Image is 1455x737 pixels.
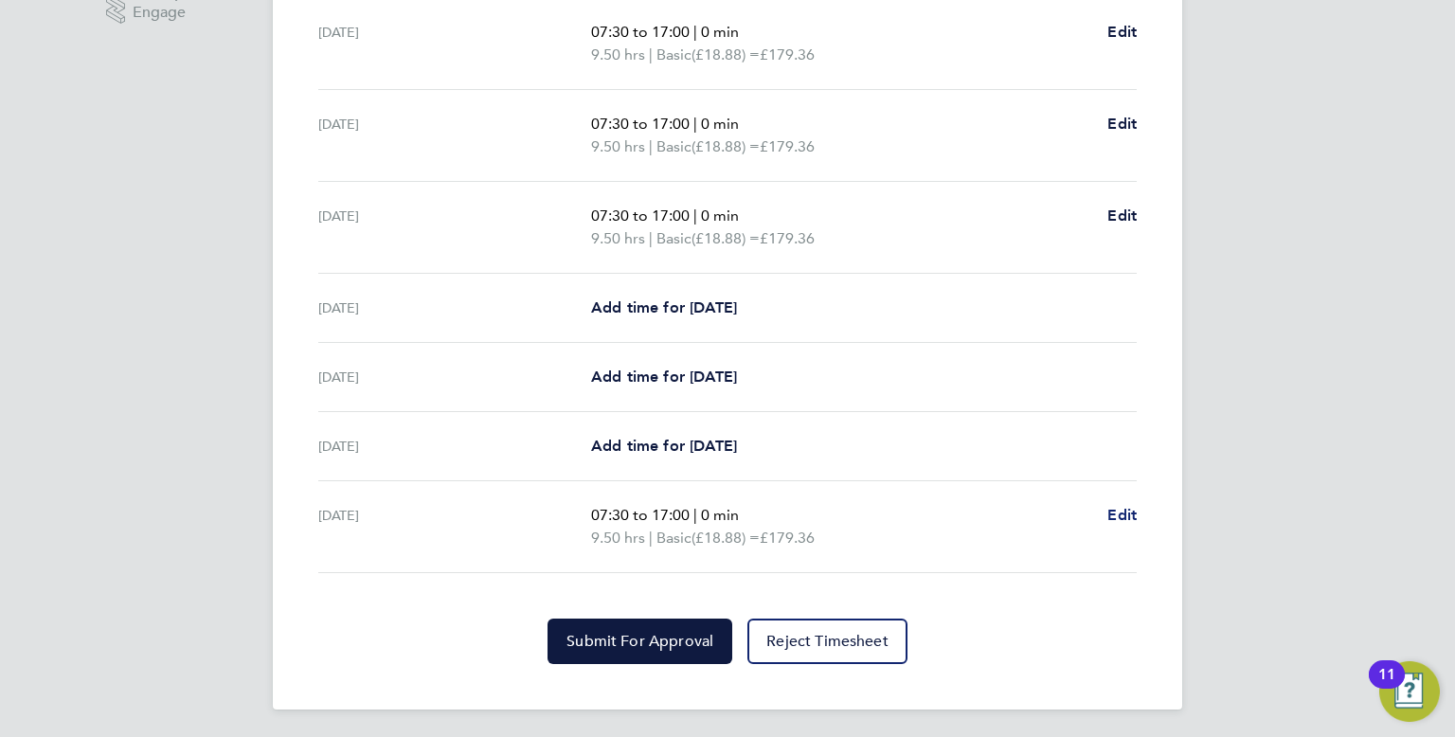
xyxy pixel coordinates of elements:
div: [DATE] [318,504,591,549]
span: (£18.88) = [692,45,760,63]
a: Edit [1107,205,1137,227]
span: 07:30 to 17:00 [591,207,690,225]
span: 0 min [701,506,739,524]
button: Submit For Approval [548,619,732,664]
span: 9.50 hrs [591,229,645,247]
span: 9.50 hrs [591,529,645,547]
a: Edit [1107,113,1137,135]
span: Add time for [DATE] [591,437,737,455]
span: 07:30 to 17:00 [591,506,690,524]
span: Basic [656,227,692,250]
span: Basic [656,135,692,158]
span: £179.36 [760,45,815,63]
span: Submit For Approval [566,632,713,651]
button: Reject Timesheet [747,619,907,664]
div: [DATE] [318,113,591,158]
a: Edit [1107,504,1137,527]
span: Edit [1107,506,1137,524]
span: £179.36 [760,229,815,247]
span: £179.36 [760,529,815,547]
a: Add time for [DATE] [591,366,737,388]
span: (£18.88) = [692,529,760,547]
div: [DATE] [318,366,591,388]
span: (£18.88) = [692,229,760,247]
span: Basic [656,44,692,66]
span: 0 min [701,207,739,225]
a: Edit [1107,21,1137,44]
a: Add time for [DATE] [591,297,737,319]
span: 9.50 hrs [591,45,645,63]
span: | [649,229,653,247]
span: Edit [1107,23,1137,41]
span: 9.50 hrs [591,137,645,155]
span: 07:30 to 17:00 [591,23,690,41]
span: (£18.88) = [692,137,760,155]
span: Engage [133,5,186,21]
span: Edit [1107,115,1137,133]
span: 0 min [701,23,739,41]
div: [DATE] [318,21,591,66]
span: Basic [656,527,692,549]
span: £179.36 [760,137,815,155]
span: | [693,506,697,524]
span: Add time for [DATE] [591,368,737,386]
span: Reject Timesheet [766,632,889,651]
div: 11 [1378,674,1395,699]
span: | [693,23,697,41]
span: | [693,207,697,225]
button: Open Resource Center, 11 new notifications [1379,661,1440,722]
span: | [649,45,653,63]
div: [DATE] [318,435,591,458]
span: 0 min [701,115,739,133]
span: Add time for [DATE] [591,298,737,316]
div: [DATE] [318,297,591,319]
span: 07:30 to 17:00 [591,115,690,133]
span: | [693,115,697,133]
div: [DATE] [318,205,591,250]
a: Add time for [DATE] [591,435,737,458]
span: | [649,137,653,155]
span: Edit [1107,207,1137,225]
span: | [649,529,653,547]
